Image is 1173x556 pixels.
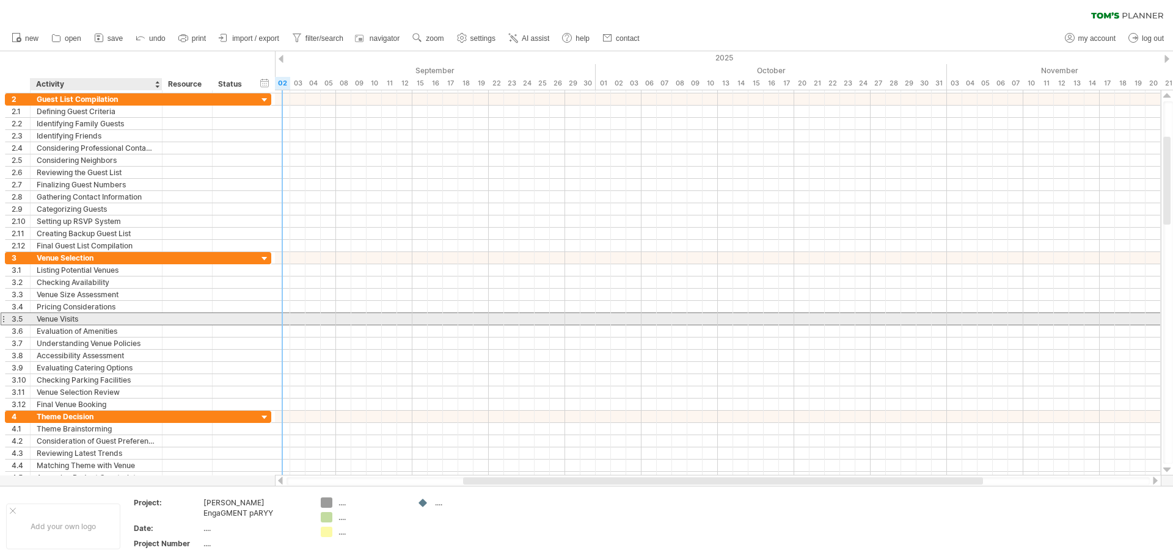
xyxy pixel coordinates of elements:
[134,497,201,508] div: Project:
[37,399,156,410] div: Final Venue Booking
[12,203,30,215] div: 2.9
[12,106,30,117] div: 2.1
[367,77,382,90] div: Wednesday, 10 September 2025
[37,447,156,459] div: Reviewing Latest Trends
[1039,77,1054,90] div: Tuesday, 11 November 2025
[37,179,156,190] div: Finalizing Guest Numbers
[65,34,81,43] span: open
[37,386,156,398] div: Venue Selection Review
[12,191,30,203] div: 2.8
[12,423,30,435] div: 4.1
[687,77,703,90] div: Thursday, 9 October 2025
[37,338,156,349] div: Understanding Venue Policies
[809,77,825,90] div: Tuesday, 21 October 2025
[37,325,156,337] div: Evaluation of Amenities
[12,118,30,129] div: 2.2
[1130,77,1146,90] div: Wednesday, 19 November 2025
[108,34,123,43] span: save
[12,93,30,105] div: 2
[382,77,397,90] div: Thursday, 11 September 2025
[718,77,733,90] div: Monday, 13 October 2025
[37,276,156,288] div: Checking Availability
[216,31,283,46] a: import / export
[1078,34,1116,43] span: my account
[12,264,30,276] div: 3.1
[336,77,351,90] div: Monday, 8 September 2025
[1115,77,1130,90] div: Tuesday, 18 November 2025
[305,77,321,90] div: Thursday, 4 September 2025
[37,252,156,264] div: Venue Selection
[1062,31,1119,46] a: my account
[37,215,156,227] div: Setting up RSVP System
[37,142,156,154] div: Considering Professional Contacts
[37,106,156,117] div: Defining Guest Criteria
[599,31,643,46] a: contact
[779,77,794,90] div: Friday, 17 October 2025
[12,447,30,459] div: 4.3
[1125,31,1168,46] a: log out
[764,77,779,90] div: Thursday, 16 October 2025
[289,31,347,46] a: filter/search
[962,77,977,90] div: Tuesday, 4 November 2025
[1084,77,1100,90] div: Friday, 14 November 2025
[825,77,840,90] div: Wednesday, 22 October 2025
[1142,34,1164,43] span: log out
[275,77,290,90] div: Tuesday, 2 September 2025
[1008,77,1023,90] div: Friday, 7 November 2025
[977,77,993,90] div: Wednesday, 5 November 2025
[703,77,718,90] div: Friday, 10 October 2025
[260,64,596,77] div: September 2025
[37,313,156,325] div: Venue Visits
[203,538,306,549] div: ....
[443,77,458,90] div: Wednesday, 17 September 2025
[37,191,156,203] div: Gathering Contact Information
[12,142,30,154] div: 2.4
[91,31,126,46] a: save
[203,523,306,533] div: ....
[12,228,30,239] div: 2.11
[947,77,962,90] div: Monday, 3 November 2025
[6,504,120,549] div: Add your own logo
[489,77,504,90] div: Monday, 22 September 2025
[473,77,489,90] div: Friday, 19 September 2025
[9,31,42,46] a: new
[12,252,30,264] div: 3
[12,301,30,312] div: 3.4
[840,77,855,90] div: Thursday, 23 October 2025
[550,77,565,90] div: Friday, 26 September 2025
[321,77,336,90] div: Friday, 5 September 2025
[596,64,947,77] div: October 2025
[203,497,306,518] div: [PERSON_NAME] EngaGMENT pARYY
[470,34,495,43] span: settings
[37,460,156,471] div: Matching Theme with Venue
[596,77,611,90] div: Wednesday, 1 October 2025
[504,77,519,90] div: Tuesday, 23 September 2025
[37,228,156,239] div: Creating Backup Guest List
[175,31,210,46] a: print
[1069,77,1084,90] div: Thursday, 13 November 2025
[37,362,156,374] div: Evaluating Catering Options
[12,240,30,251] div: 2.12
[12,435,30,447] div: 4.2
[134,523,201,533] div: Date:
[370,34,400,43] span: navigator
[37,130,156,142] div: Identifying Friends
[37,118,156,129] div: Identifying Family Guests
[37,435,156,447] div: Consideration of Guest Preferences
[435,497,502,508] div: ....
[794,77,809,90] div: Monday, 20 October 2025
[565,77,580,90] div: Monday, 29 September 2025
[133,31,169,46] a: undo
[1054,77,1069,90] div: Wednesday, 12 November 2025
[871,77,886,90] div: Monday, 27 October 2025
[505,31,553,46] a: AI assist
[338,497,405,508] div: ....
[168,78,205,90] div: Resource
[1023,77,1039,90] div: Monday, 10 November 2025
[134,538,201,549] div: Project Number
[672,77,687,90] div: Wednesday, 8 October 2025
[12,362,30,374] div: 3.9
[149,34,166,43] span: undo
[12,313,30,325] div: 3.5
[12,215,30,227] div: 2.10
